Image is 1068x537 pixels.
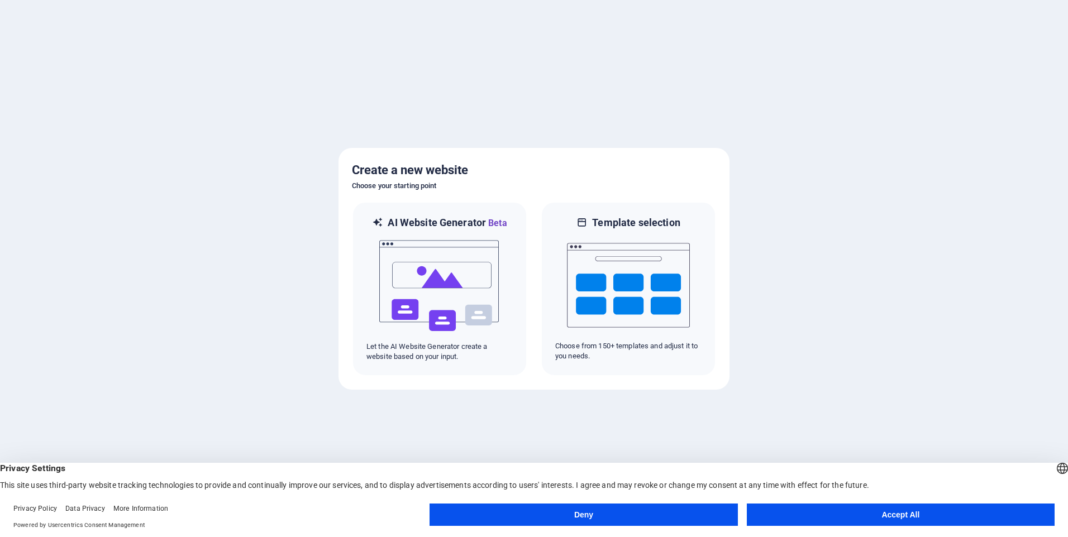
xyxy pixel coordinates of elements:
[555,341,702,361] p: Choose from 150+ templates and adjust it to you needs.
[378,230,501,342] img: ai
[541,202,716,376] div: Template selectionChoose from 150+ templates and adjust it to you needs.
[388,216,507,230] h6: AI Website Generator
[352,202,527,376] div: AI Website GeneratorBetaaiLet the AI Website Generator create a website based on your input.
[352,179,716,193] h6: Choose your starting point
[486,218,507,228] span: Beta
[352,161,716,179] h5: Create a new website
[366,342,513,362] p: Let the AI Website Generator create a website based on your input.
[592,216,680,229] h6: Template selection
